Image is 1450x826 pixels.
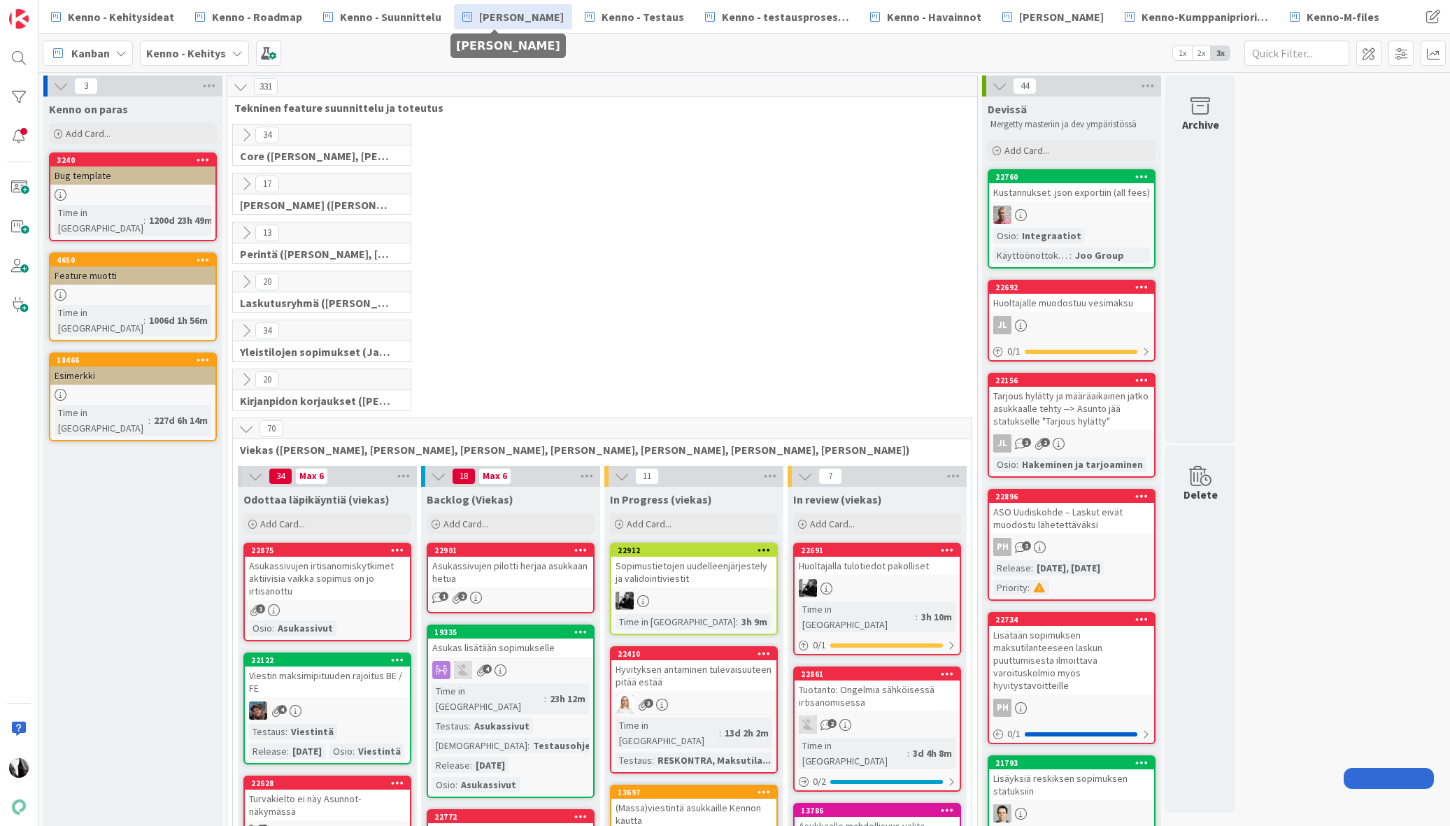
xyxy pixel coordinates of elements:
img: TH [799,715,817,734]
span: : [143,213,145,228]
span: : [143,313,145,328]
div: Max 6 [299,473,324,480]
div: Testaus [249,724,285,739]
a: Kenno - testausprosessi/Featureflagit [697,4,858,29]
span: Add Card... [1004,144,1049,157]
span: Kenno-M-files [1307,8,1379,25]
div: Sopimustietojen uudelleenjärjestely ja validointiviestit [611,557,776,588]
div: 22760 [989,171,1154,183]
div: Viestintä [287,724,337,739]
div: Tarjous hylätty ja määräaikainen jatko asukkaalle tehty --> Asunto jää statukselle "Tarjous hylätty" [989,387,1154,430]
div: 0/1 [795,636,960,654]
div: TH [428,661,593,679]
span: 3 [74,78,98,94]
span: : [527,738,529,753]
span: 2x [1192,46,1211,60]
div: KM [611,592,776,610]
div: 22692Huoltajalle muodostuu vesimaksu [989,281,1154,312]
div: 22912 [611,544,776,557]
img: KM [799,579,817,597]
div: 13697 [611,786,776,799]
h5: [PERSON_NAME] [456,39,560,52]
span: 70 [260,420,283,437]
span: Core (Pasi, Jussi, JaakkoHä, Jyri, Leo, MikkoK, Väinö) [240,149,393,163]
span: : [469,718,471,734]
div: 22691 [795,544,960,557]
a: 22692Huoltajalle muodostuu vesimaksuJL0/1 [988,280,1156,362]
span: Tekninen feature suunnittelu ja toteutus [234,101,960,115]
span: 4 [483,664,492,674]
span: : [455,777,457,792]
a: 22896ASO Uudiskohde – Laskut eivät muodostu lähetettäväksiPHRelease:[DATE], [DATE]Priority: [988,489,1156,601]
span: : [353,743,355,759]
div: 3h 9m [738,614,771,629]
span: 34 [255,127,279,143]
div: Esimerkki [50,366,215,385]
span: Kenno - Suunnittelu [340,8,441,25]
div: Time in [GEOGRAPHIC_DATA] [616,718,719,748]
div: ASO Uudiskohde – Laskut eivät muodostu lähetettäväksi [989,503,1154,534]
div: 19335Asukas lisätään sopimukselle [428,626,593,657]
div: 22122Viestin maksimipituuden rajoitus BE / FE [245,654,410,697]
div: 22734 [995,615,1154,625]
span: 20 [255,273,279,290]
a: 3240Bug templateTime in [GEOGRAPHIC_DATA]:1200d 23h 49m [49,152,217,241]
div: 21793 [989,757,1154,769]
span: : [907,746,909,761]
span: : [1016,457,1018,472]
div: 4650Feature muotti [50,254,215,285]
div: 22772 [428,811,593,823]
div: JL [993,316,1011,334]
a: 22691Huoltajalla tulotiedot pakollisetKMTime in [GEOGRAPHIC_DATA]:3h 10m0/1 [793,543,961,655]
div: Time in [GEOGRAPHIC_DATA] [799,601,916,632]
div: 18466 [57,355,215,365]
div: 22692 [995,283,1154,292]
span: Add Card... [443,518,488,530]
span: : [285,724,287,739]
span: 34 [269,468,292,485]
span: 331 [254,78,278,95]
span: Add Card... [810,518,855,530]
span: Kanban [71,45,110,62]
span: Halti (Sebastian, VilleH, Riikka, Antti, MikkoV, PetriH, PetriM) [240,198,393,212]
div: [DATE], [DATE] [1033,560,1104,576]
a: Kenno-M-files [1281,4,1388,29]
span: : [719,725,721,741]
span: : [1016,228,1018,243]
span: Kirjanpidon korjaukset (Jussi, JaakkoHä) [240,394,393,408]
div: 4650 [57,255,215,265]
div: Hakeminen ja tarjoaminen [1018,457,1146,472]
div: 22122 [251,655,410,665]
div: 22628 [251,778,410,788]
span: : [272,620,274,636]
div: 22896 [995,492,1154,501]
span: In Progress (viekas) [610,492,712,506]
span: [PERSON_NAME] [1019,8,1104,25]
div: 22691Huoltajalla tulotiedot pakolliset [795,544,960,575]
div: Time in [GEOGRAPHIC_DATA] [616,614,736,629]
span: : [1069,248,1072,263]
span: Add Card... [260,518,305,530]
div: 0/2 [795,773,960,790]
span: 1 [256,604,265,613]
span: 3 [644,699,653,708]
p: Mergetty masteriin ja dev ympäristössä [990,119,1153,130]
a: [PERSON_NAME] [994,4,1112,29]
a: Kenno - Havainnot [862,4,990,29]
span: 0 / 1 [813,638,826,653]
span: Kenno - Testaus [602,8,684,25]
span: Yleistilojen sopimukset (Jaakko, VilleP, TommiL, Simo) [240,345,393,359]
div: 22410 [618,649,776,659]
span: 11 [635,468,659,485]
div: Osio [432,777,455,792]
div: Asukassivujen irtisanomiskytkimet aktiivisia vaikka sopimus on jo irtisanottu [245,557,410,600]
span: 18 [452,468,476,485]
div: 3d 4h 8m [909,746,955,761]
span: : [1028,580,1030,595]
a: Kenno - Kehitysideat [43,4,183,29]
span: 0 / 1 [1007,344,1021,359]
div: Osio [993,228,1016,243]
div: Huoltajalle muodostuu vesimaksu [989,294,1154,312]
div: Tuotanto: Ongelmia sähköisessä irtisanomisessa [795,681,960,711]
div: Release [993,560,1031,576]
